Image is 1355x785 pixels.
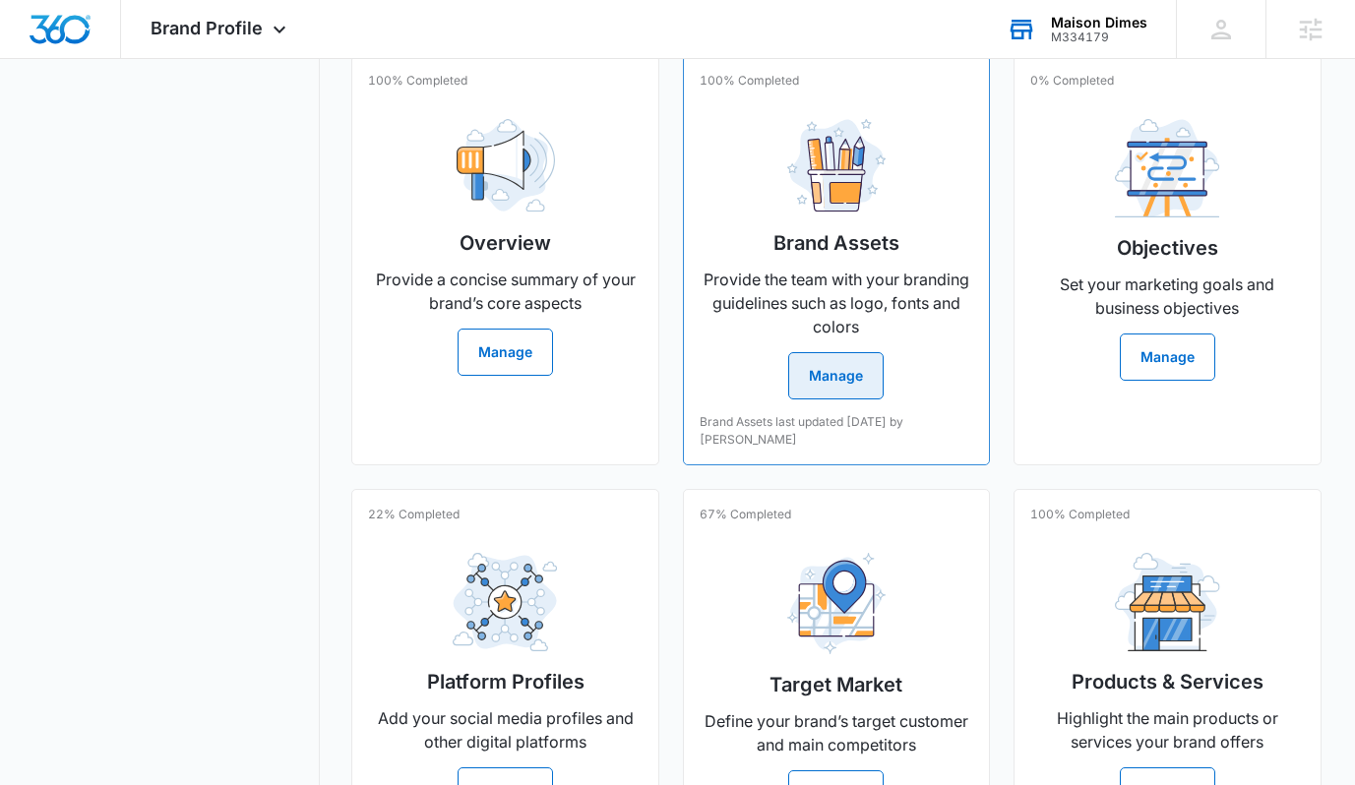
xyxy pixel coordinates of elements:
[55,31,96,47] div: v 4.0.25
[151,18,263,38] span: Brand Profile
[1014,55,1321,465] a: 0% CompletedObjectivesSet your marketing goals and business objectivesManage
[368,706,642,754] p: Add your social media profiles and other digital platforms
[1072,667,1263,696] h2: Products & Services
[700,72,799,90] p: 100% Completed
[75,116,176,129] div: Domain Overview
[31,31,47,47] img: logo_orange.svg
[51,51,216,67] div: Domain: [DOMAIN_NAME]
[1120,333,1215,381] button: Manage
[1030,706,1304,754] p: Highlight the main products or services your brand offers
[351,55,658,465] a: 100% CompletedOverviewProvide a concise summary of your brand’s core aspectsManage
[1051,15,1147,30] div: account name
[700,506,791,523] p: 67% Completed
[458,329,553,376] button: Manage
[460,228,551,258] h2: Overview
[1030,506,1130,523] p: 100% Completed
[368,268,642,315] p: Provide a concise summary of your brand’s core aspects
[700,413,973,449] p: Brand Assets last updated [DATE] by [PERSON_NAME]
[788,352,884,399] button: Manage
[1117,233,1218,263] h2: Objectives
[368,506,460,523] p: 22% Completed
[773,228,899,258] h2: Brand Assets
[217,116,332,129] div: Keywords by Traffic
[368,72,467,90] p: 100% Completed
[700,268,973,338] p: Provide the team with your branding guidelines such as logo, fonts and colors
[1051,30,1147,44] div: account id
[1030,272,1304,320] p: Set your marketing goals and business objectives
[196,114,212,130] img: tab_keywords_by_traffic_grey.svg
[53,114,69,130] img: tab_domain_overview_orange.svg
[683,55,990,465] a: 100% CompletedBrand AssetsProvide the team with your branding guidelines such as logo, fonts and ...
[700,709,973,756] p: Define your brand’s target customer and main competitors
[770,670,902,699] h2: Target Market
[427,667,585,696] h2: Platform Profiles
[31,51,47,67] img: website_grey.svg
[1030,72,1114,90] p: 0% Completed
